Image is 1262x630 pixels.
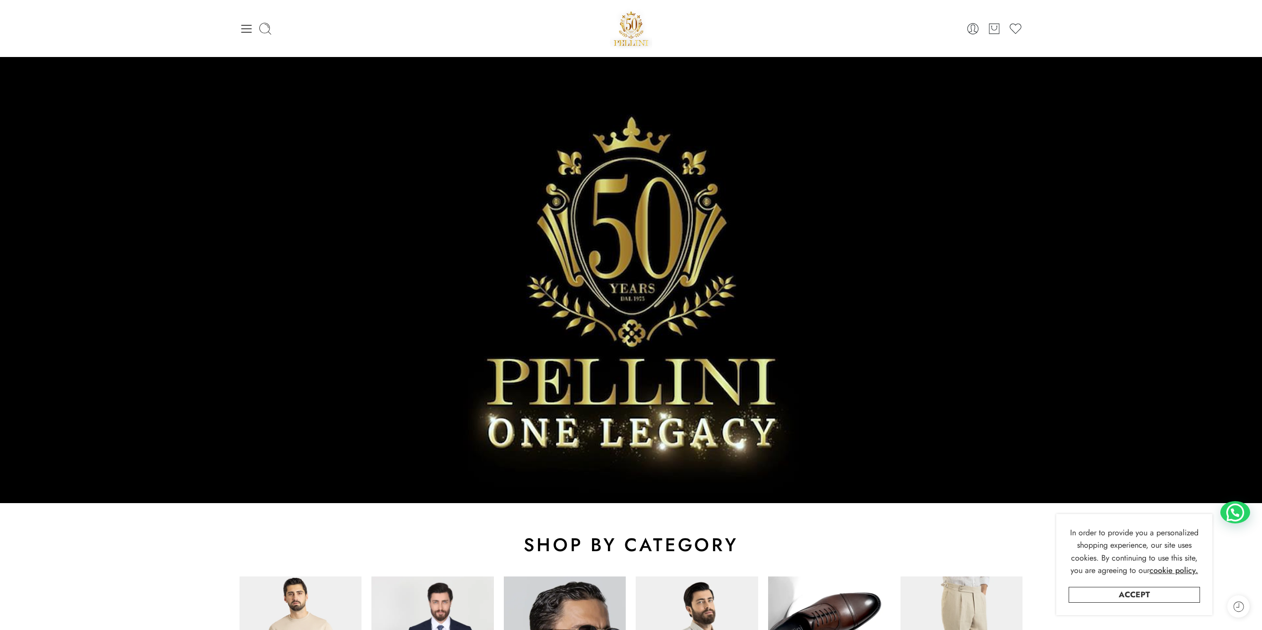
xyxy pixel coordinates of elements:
a: Cart [987,22,1001,36]
a: Login / Register [966,22,980,36]
a: Accept [1069,587,1200,603]
img: Pellini [610,7,653,50]
h2: shop by category [240,533,1023,557]
span: In order to provide you a personalized shopping experience, our site uses cookies. By continuing ... [1070,527,1199,576]
a: cookie policy. [1149,564,1198,577]
a: Wishlist [1009,22,1022,36]
a: Pellini - [610,7,653,50]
